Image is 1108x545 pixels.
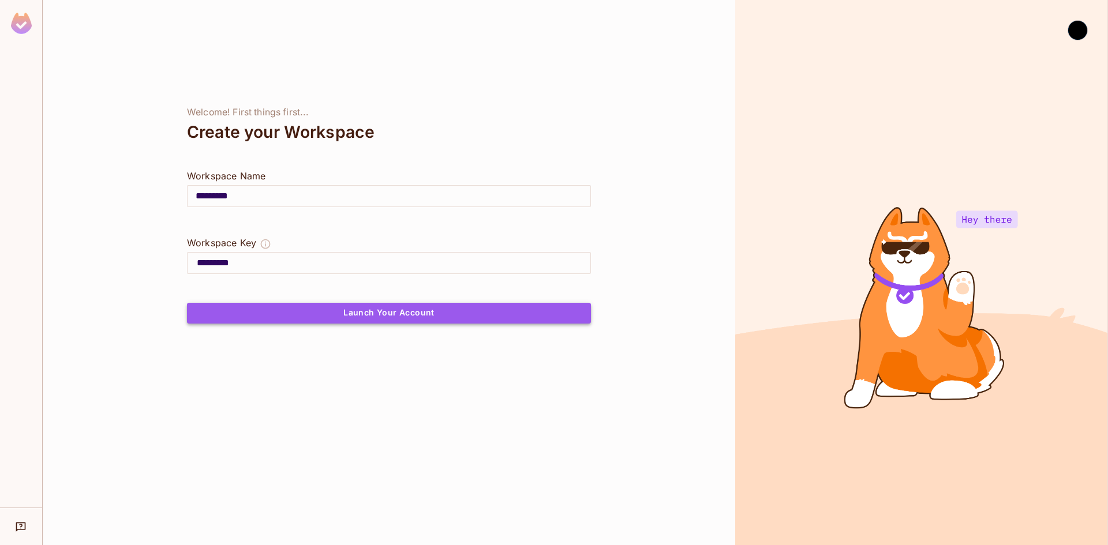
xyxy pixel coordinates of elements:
div: Welcome! First things first... [187,107,591,118]
img: SReyMgAAAABJRU5ErkJggg== [11,13,32,34]
div: Workspace Key [187,236,256,250]
div: Help & Updates [8,515,34,538]
img: Paula Carmona [1068,21,1087,40]
div: Workspace Name [187,169,591,183]
button: Launch Your Account [187,303,591,324]
div: Create your Workspace [187,118,591,146]
button: The Workspace Key is unique, and serves as the identifier of your workspace. [260,236,271,252]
